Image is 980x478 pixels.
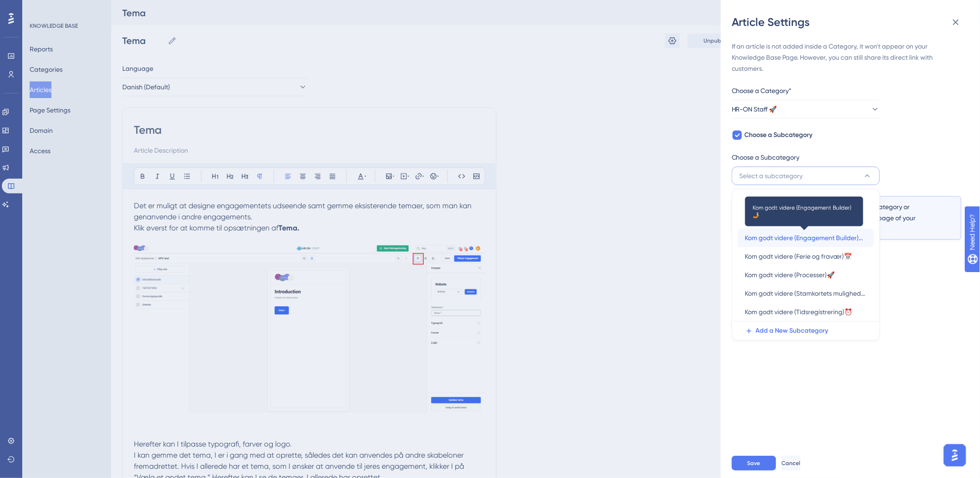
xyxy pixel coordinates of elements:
[22,2,58,13] span: Need Help?
[745,306,853,317] span: Kom godt videre (Tidsregistrering)⏰
[738,303,874,321] button: Kom godt videre (Tidsregistrering)⏰
[782,456,801,471] button: Cancel
[782,459,801,467] span: Cancel
[732,152,800,163] span: Choose a Subcategory
[738,192,874,210] button: Kom godt i gang (medarbejdere)
[738,284,874,303] button: Kom godt videre (Stamkortets muligheder)👤
[732,167,880,185] button: Select a subcategory
[732,104,777,115] span: HR-ON Staff 🚀
[745,251,852,262] span: Kom godt videre (Ferie og fravær)📅
[745,232,867,243] span: Kom godt videre (Engagement Builder)🤳
[748,459,760,467] span: Save
[745,195,842,206] span: Kom godt i gang (medarbejdere)
[738,229,874,247] button: Kom godt videre (Engagement Builder)🤳Kom godt videre (Engagement Builder)🤳
[745,130,813,141] span: Choose a Subcategory
[738,266,874,284] button: Kom godt videre (Processer)🚀
[732,100,880,118] button: HR-ON Staff 🚀
[941,441,969,469] iframe: UserGuiding AI Assistant Launcher
[753,204,856,219] span: Kom godt videre (Engagement Builder)🤳
[745,288,867,299] span: Kom godt videre (Stamkortets muligheder)👤
[738,210,874,229] button: Kom godt videre (Dokumenter)📄
[740,170,803,181] span: Select a subcategory
[738,322,879,340] button: Add a New Subcategory
[732,15,969,30] div: Article Settings
[756,325,829,336] span: Add a New Subcategory
[732,456,776,471] button: Save
[745,269,835,280] span: Kom godt videre (Processer)🚀
[732,41,961,74] div: If an article is not added inside a Category, it won't appear on your Knowledge Base Page. Howeve...
[738,247,874,266] button: Kom godt videre (Ferie og fravær)📅
[732,85,792,96] span: Choose a Category*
